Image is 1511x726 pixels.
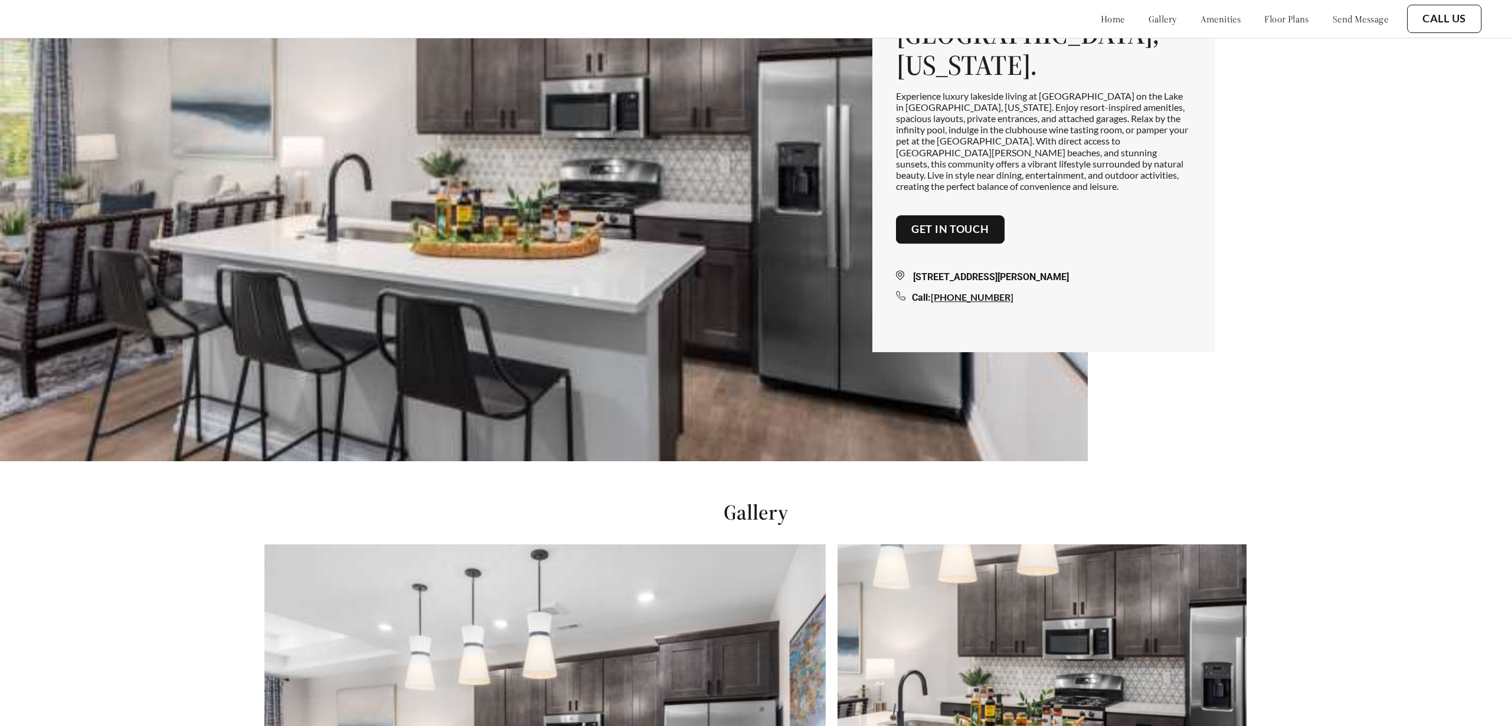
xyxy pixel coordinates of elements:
[912,292,931,303] span: Call:
[1407,5,1481,33] button: Call Us
[1264,13,1309,25] a: floor plans
[931,291,1013,303] a: [PHONE_NUMBER]
[911,224,989,236] a: Get in touch
[896,216,1005,244] button: Get in touch
[1101,13,1125,25] a: home
[1201,13,1241,25] a: amenities
[1422,12,1466,25] a: Call Us
[1149,13,1177,25] a: gallery
[1333,13,1388,25] a: send message
[896,270,1191,284] div: [STREET_ADDRESS][PERSON_NAME]
[896,90,1191,192] p: Experience luxury lakeside living at [GEOGRAPHIC_DATA] on the Lake in [GEOGRAPHIC_DATA], [US_STAT...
